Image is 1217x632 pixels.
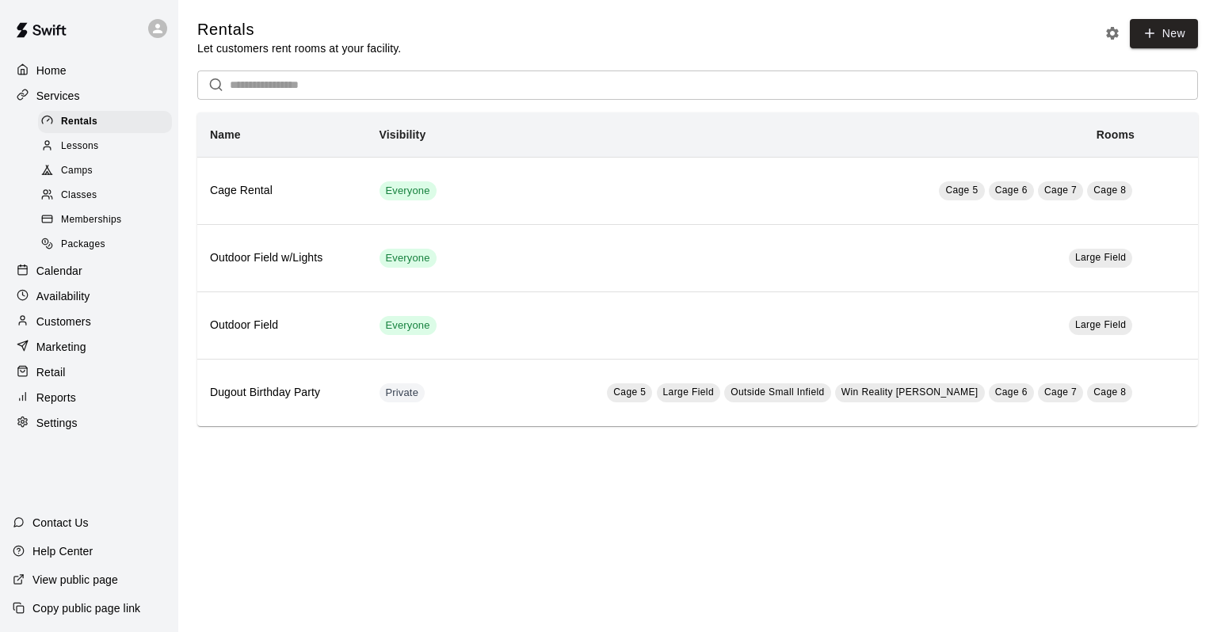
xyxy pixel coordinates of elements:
button: Rental settings [1101,21,1124,45]
div: Camps [38,160,172,182]
a: Services [13,84,166,108]
a: Classes [38,184,178,208]
span: Private [380,386,425,401]
span: Cage 8 [1093,386,1126,398]
h5: Rentals [197,19,401,40]
p: Help Center [32,543,93,559]
a: Customers [13,310,166,333]
div: This service is visible to all of your customers [380,249,437,268]
p: Marketing [36,339,86,355]
span: Large Field [1075,252,1126,263]
a: Reports [13,386,166,409]
span: Camps [61,163,93,179]
a: Availability [13,284,166,308]
span: Rentals [61,114,97,130]
a: Camps [38,159,178,184]
div: Classes [38,185,172,207]
div: Lessons [38,135,172,158]
p: Settings [36,415,78,431]
p: Contact Us [32,515,89,531]
b: Visibility [380,128,426,141]
a: New [1130,19,1198,48]
h6: Dugout Birthday Party [210,384,354,402]
div: Memberships [38,209,172,231]
span: Cage 5 [613,386,646,398]
span: Outside Small Infield [731,386,824,398]
p: Home [36,63,67,78]
span: Memberships [61,212,121,228]
span: Cage 7 [1044,386,1077,398]
h6: Cage Rental [210,182,354,200]
p: Calendar [36,263,82,279]
span: Large Field [663,386,714,398]
table: simple table [197,112,1198,426]
a: Home [13,59,166,82]
h6: Outdoor Field [210,317,354,334]
p: Availability [36,288,90,304]
p: View public page [32,572,118,588]
p: Services [36,88,80,104]
div: Packages [38,234,172,256]
a: Calendar [13,259,166,283]
span: Packages [61,237,105,253]
span: Everyone [380,318,437,333]
a: Memberships [38,208,178,233]
a: Settings [13,411,166,435]
span: Cage 6 [995,386,1028,398]
span: Cage 6 [995,185,1028,196]
b: Name [210,128,241,141]
span: Everyone [380,184,437,199]
div: This service is visible to all of your customers [380,316,437,335]
a: Marketing [13,335,166,359]
a: Retail [13,360,166,384]
b: Rooms [1097,128,1135,141]
div: This service is hidden, and can only be accessed via a direct link [380,383,425,402]
span: Cage 5 [945,185,978,196]
h6: Outdoor Field w/Lights [210,249,354,267]
span: Lessons [61,139,99,154]
a: Rentals [38,109,178,134]
span: Everyone [380,251,437,266]
p: Retail [36,364,66,380]
a: Packages [38,233,178,257]
span: Cage 8 [1093,185,1126,196]
div: This service is visible to all of your customers [380,181,437,200]
div: Rentals [38,111,172,133]
p: Copy public page link [32,600,140,616]
p: Let customers rent rooms at your facility. [197,40,401,56]
a: Lessons [38,134,178,158]
span: Cage 7 [1044,185,1077,196]
p: Reports [36,390,76,405]
span: Classes [61,188,97,204]
p: Customers [36,314,91,329]
span: Win Reality [PERSON_NAME] [841,386,979,398]
span: Large Field [1075,319,1126,330]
